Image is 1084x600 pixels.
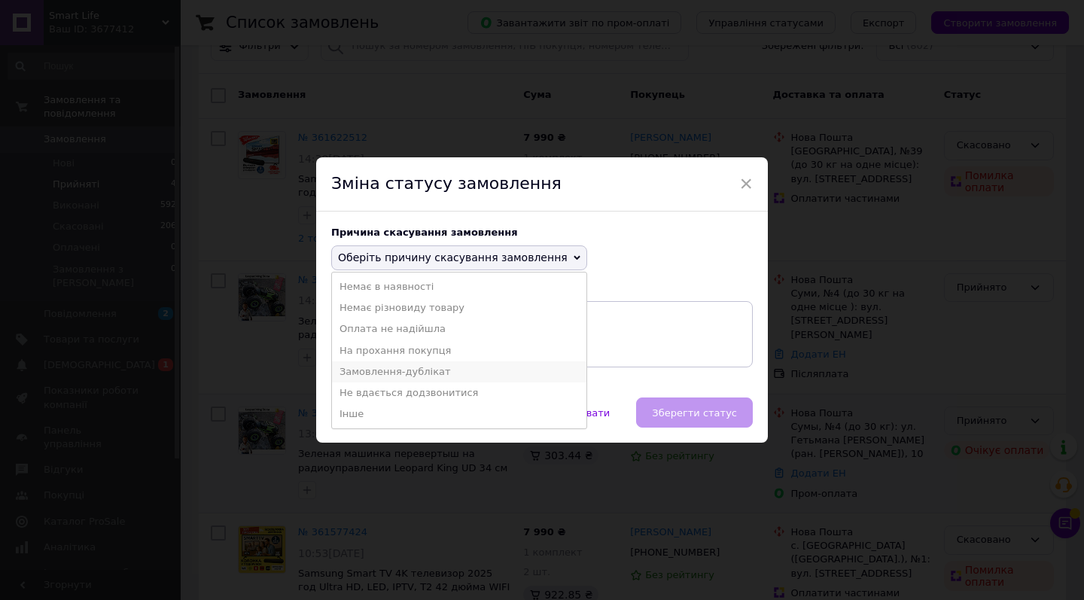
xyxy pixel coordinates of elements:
li: Не вдається додзвонитися [332,382,586,404]
div: Зміна статусу замовлення [316,157,768,212]
div: Причина скасування замовлення [331,227,753,238]
li: Замовлення-дублікат [332,361,586,382]
li: Немає в наявності [332,276,586,297]
span: × [739,171,753,196]
li: На прохання покупця [332,340,586,361]
span: Оберіть причину скасування замовлення [338,251,568,263]
li: Оплата не надійшла [332,318,586,340]
li: Немає різновиду товару [332,297,586,318]
li: Інше [332,404,586,425]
